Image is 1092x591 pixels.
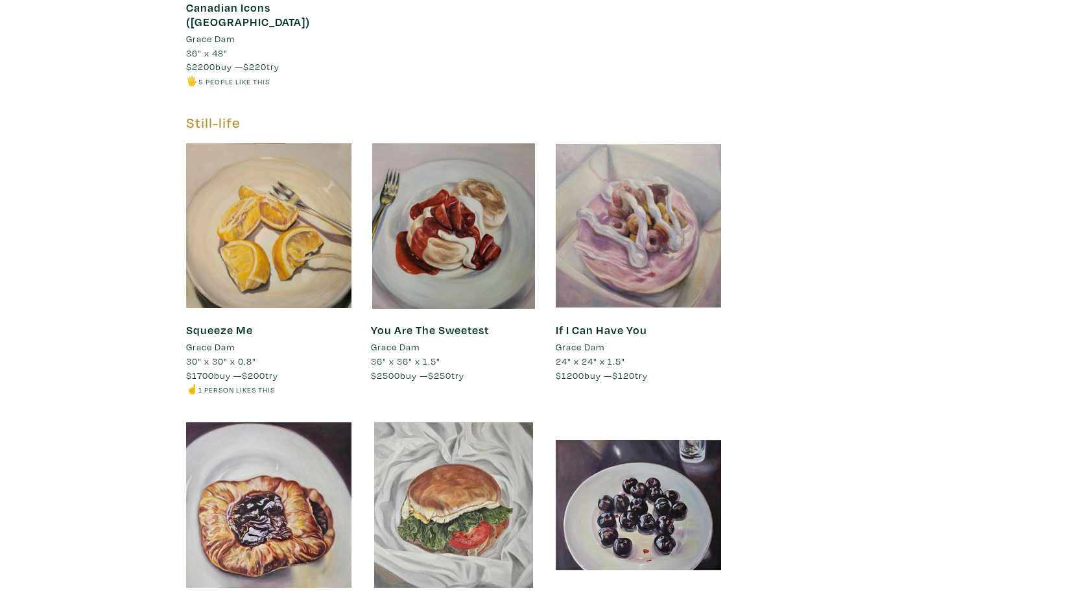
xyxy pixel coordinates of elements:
[556,322,647,337] a: If I Can Have You
[242,369,265,381] span: $200
[371,322,489,337] a: You Are The Sweetest
[556,369,584,381] span: $1200
[198,77,270,86] small: 5 people like this
[243,60,267,73] span: $220
[186,114,721,132] h5: Still-life
[186,60,215,73] span: $2200
[371,369,464,381] span: buy — try
[371,369,400,381] span: $2500
[612,369,635,381] span: $120
[186,355,256,367] span: 30" x 30" x 0.8"
[371,340,536,354] a: Grace Dam
[371,355,440,367] span: 36" x 36" x 1.5"
[556,355,625,367] span: 24" x 24" x 1.5"
[556,369,648,381] span: buy — try
[186,369,214,381] span: $1700
[186,340,235,354] li: Grace Dam
[371,340,420,354] li: Grace Dam
[186,322,253,337] a: Squeeze Me
[186,47,228,59] span: 36" x 48"
[556,340,604,354] li: Grace Dam
[186,32,235,46] li: Grace Dam
[198,385,275,394] small: 1 person likes this
[428,369,451,381] span: $250
[186,74,351,88] li: 🖐️
[186,340,351,354] a: Grace Dam
[556,340,721,354] a: Grace Dam
[186,382,351,396] li: ☝️
[186,60,279,73] span: buy — try
[186,32,351,46] a: Grace Dam
[186,369,278,381] span: buy — try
